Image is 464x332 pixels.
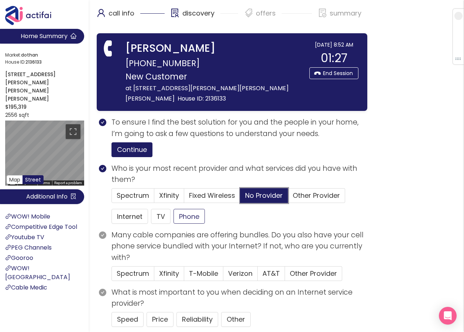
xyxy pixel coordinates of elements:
[262,269,280,278] span: AT&T
[126,56,200,70] span: [PHONE_NUMBER]
[97,7,165,26] div: call info
[330,7,361,19] p: summary
[5,234,11,240] span: link
[5,233,44,241] a: Youtube TV
[97,9,106,17] span: user
[5,283,47,292] a: Cable Medic
[245,191,283,200] span: No Provider
[159,191,179,200] span: Xfinity
[5,255,11,261] span: link
[5,265,11,271] span: link
[111,142,152,157] button: Continue
[21,52,38,58] strong: dothan
[5,284,11,290] span: link
[109,7,134,19] p: call info
[117,191,149,200] span: Spectrum
[99,231,106,239] span: check-circle
[111,312,144,327] button: Speed
[189,269,218,278] span: T-Mobile
[111,209,148,224] button: Internet
[5,223,77,231] a: Competitive Edge Tool
[159,269,179,278] span: Xfinity
[54,181,82,185] a: Report a problem
[309,67,358,79] button: End Session
[5,121,84,186] div: Map
[66,124,80,139] button: Toggle fullscreen view
[5,111,84,119] p: 2556 sqft
[111,287,367,309] p: What is most important to you when deciding on an Internet service provider?
[99,289,106,296] span: check-circle
[111,163,367,185] p: Who is your most recent provider and what services did you have with them?
[5,103,27,111] strong: $195,319
[173,209,205,224] button: Phone
[309,49,358,67] div: 01:27
[318,7,361,26] div: summary
[5,52,82,59] span: Market:
[151,209,171,224] button: TV
[9,176,20,183] span: Map
[5,59,82,66] span: House ID:
[171,7,238,26] div: discovery
[126,70,306,83] p: New Customer
[5,212,50,221] a: WOW! Mobile
[99,119,106,126] span: check-circle
[25,59,42,65] strong: 2136133
[101,41,117,56] span: phone
[439,307,457,325] div: Open Intercom Messenger
[5,71,56,102] strong: [STREET_ADDRESS][PERSON_NAME][PERSON_NAME][PERSON_NAME]
[176,312,218,327] button: Reliability
[171,9,179,17] span: solution
[99,165,106,172] span: check-circle
[111,230,367,263] p: Many cable companies are offering bundles. Do you also have your cell phone service bundled with ...
[111,117,367,139] p: To ensure I find the best solution for you and the people in your home, I’m going to ask a few qu...
[256,7,276,19] p: offers
[228,269,252,278] span: Verizon
[318,9,327,17] span: file-done
[117,269,149,278] span: Spectrum
[182,7,214,19] p: discovery
[189,191,235,200] span: Fixed Wireless
[5,244,11,250] span: link
[126,84,289,103] span: at [STREET_ADDRESS][PERSON_NAME][PERSON_NAME][PERSON_NAME]
[5,6,58,25] img: Actifai Logo
[147,312,173,327] button: Price
[5,264,70,281] a: WOW! [GEOGRAPHIC_DATA]
[309,41,358,49] div: [DATE] 8:52 AM
[178,94,226,103] span: House ID: 2136133
[5,243,52,252] a: PEG Channels
[5,224,11,230] span: link
[5,254,33,262] a: Gooroo
[221,312,251,327] button: Other
[25,176,41,183] span: Street
[244,7,312,26] div: offers
[244,9,253,17] span: tags
[290,269,337,278] span: Other Provider
[5,121,84,186] div: Street View
[126,41,216,56] strong: [PERSON_NAME]
[5,213,11,219] span: link
[293,191,340,200] span: Other Provider
[39,181,50,185] a: Terms (opens in new tab)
